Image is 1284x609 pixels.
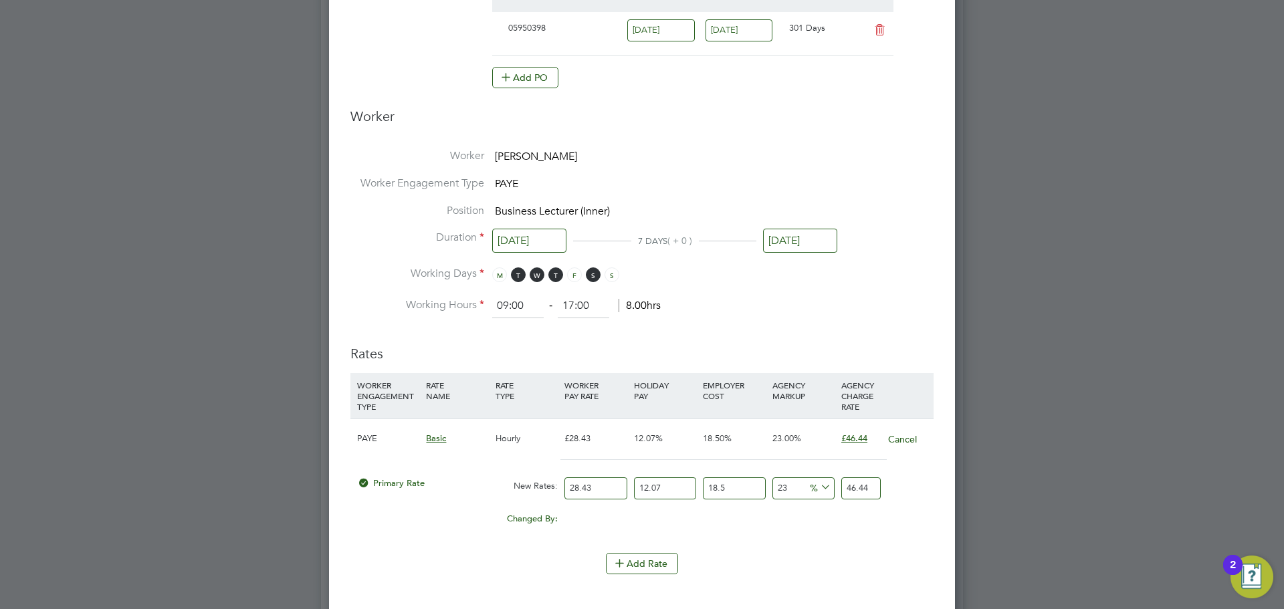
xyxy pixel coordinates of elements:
[492,267,507,282] span: M
[492,67,558,88] button: Add PO
[492,473,561,499] div: New Rates:
[350,204,484,218] label: Position
[354,419,423,458] div: PAYE
[805,479,833,494] span: %
[492,229,566,253] input: Select one
[350,267,484,281] label: Working Days
[561,419,630,458] div: £28.43
[887,433,918,446] button: Cancel
[841,433,867,444] span: £46.44
[354,506,561,531] div: Changed By:
[1230,565,1236,582] div: 2
[700,373,768,408] div: EMPLOYER COST
[350,332,934,362] h3: Rates
[567,267,582,282] span: F
[548,267,563,282] span: T
[350,176,484,191] label: Worker Engagement Type
[763,229,837,253] input: Select one
[426,433,446,444] span: Basic
[558,294,609,318] input: 17:00
[423,373,492,408] div: RATE NAME
[606,553,678,574] button: Add Rate
[631,373,700,408] div: HOLIDAY PAY
[667,235,692,247] span: ( + 0 )
[530,267,544,282] span: W
[350,298,484,312] label: Working Hours
[511,267,526,282] span: T
[789,22,825,33] span: 301 Days
[492,294,544,318] input: 08:00
[769,373,838,408] div: AGENCY MARKUP
[638,235,667,247] span: 7 DAYS
[546,299,555,312] span: ‐
[703,433,732,444] span: 18.50%
[492,373,561,408] div: RATE TYPE
[634,433,663,444] span: 12.07%
[350,108,934,136] h3: Worker
[495,205,610,218] span: Business Lecturer (Inner)
[492,419,561,458] div: Hourly
[350,231,484,245] label: Duration
[627,19,695,41] input: Select one
[350,149,484,163] label: Worker
[495,150,577,163] span: [PERSON_NAME]
[508,22,546,33] span: 05950398
[495,177,518,191] span: PAYE
[561,373,630,408] div: WORKER PAY RATE
[1230,556,1273,598] button: Open Resource Center, 2 new notifications
[586,267,601,282] span: S
[838,373,884,418] div: AGENCY CHARGE RATE
[706,19,773,41] input: Select one
[357,477,425,489] span: Primary Rate
[354,373,423,418] div: WORKER ENGAGEMENT TYPE
[772,433,801,444] span: 23.00%
[605,267,619,282] span: S
[619,299,661,312] span: 8.00hrs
